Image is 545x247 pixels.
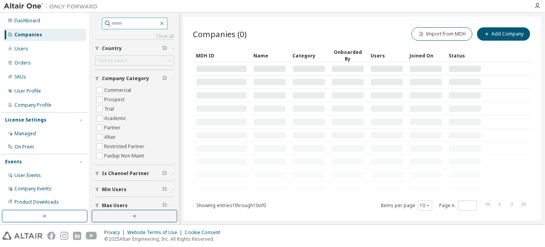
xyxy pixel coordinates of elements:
[102,75,149,82] span: Company Category
[162,186,167,193] span: Clear filter
[60,232,68,240] img: instagram.svg
[253,49,286,62] div: Name
[449,49,481,62] div: Status
[292,49,325,62] div: Category
[97,57,127,64] div: Click to select
[14,88,41,94] div: User Profile
[102,170,149,177] span: Is Channel Partner
[5,117,46,123] div: License Settings
[86,232,97,240] img: youtube.svg
[104,95,126,104] label: Prospect
[193,29,247,39] span: Companies (0)
[102,45,122,52] span: Country
[14,18,40,24] div: Dashboard
[104,236,225,242] p: © 2025 Altair Engineering, Inc. All Rights Reserved.
[104,229,127,236] div: Privacy
[14,102,52,108] div: Company Profile
[14,46,28,52] div: Users
[95,197,174,214] button: Max Users
[73,232,81,240] img: linkedin.svg
[381,200,432,211] span: Items per page
[95,165,174,182] button: Is Channel Partner
[14,74,26,80] div: SKUs
[95,70,174,87] button: Company Category
[2,232,43,240] img: altair_logo.svg
[104,132,118,142] label: Altair
[196,202,266,209] span: Showing entries 1 through 10 of 0
[104,142,146,151] label: Restricted Partner
[102,202,128,209] span: Max Users
[4,2,102,10] img: Altair One
[102,186,126,193] span: Min Users
[439,200,477,211] span: Page n.
[47,232,55,240] img: facebook.svg
[196,49,247,62] div: MDH ID
[127,229,185,236] div: Website Terms of Use
[104,151,146,161] label: Paidup Non Maint
[477,27,530,41] button: Add Company
[95,40,174,57] button: Country
[331,49,364,62] div: Onboarded By
[5,159,22,165] div: Events
[420,202,430,209] button: 10
[14,144,34,150] div: On Prem
[14,172,41,179] div: User Events
[14,199,59,205] div: Product Downloads
[162,170,167,177] span: Clear filter
[95,56,174,65] div: Click to select
[95,181,174,198] button: Min Users
[162,202,167,209] span: Clear filter
[95,33,174,39] a: Clear all
[410,49,442,62] div: Joined On
[162,45,167,52] span: Clear filter
[14,60,31,66] div: Orders
[370,49,403,62] div: Users
[185,229,225,236] div: Cookie Consent
[14,131,36,137] div: Managed
[104,104,116,114] label: Trial
[411,27,472,41] button: Import from MDH
[14,186,52,192] div: Company Events
[104,123,122,132] label: Partner
[162,75,167,82] span: Clear filter
[14,32,42,38] div: Companies
[104,114,128,123] label: Academic
[104,86,133,95] label: Commercial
